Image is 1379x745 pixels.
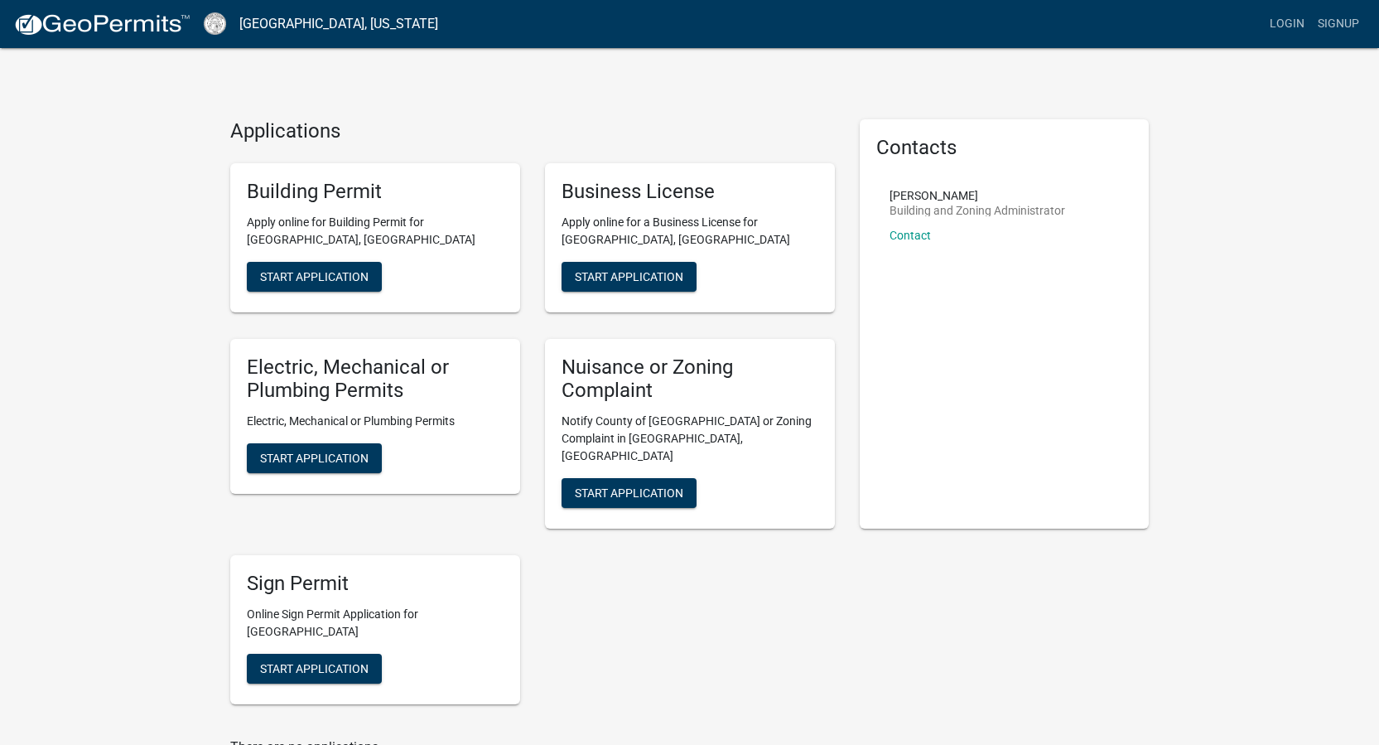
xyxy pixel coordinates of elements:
[1263,8,1311,40] a: Login
[876,136,1133,160] h5: Contacts
[562,214,818,249] p: Apply online for a Business License for [GEOGRAPHIC_DATA], [GEOGRAPHIC_DATA]
[247,262,382,292] button: Start Application
[575,486,683,500] span: Start Application
[247,443,382,473] button: Start Application
[230,119,835,143] h4: Applications
[890,205,1065,216] p: Building and Zoning Administrator
[575,269,683,283] span: Start Application
[247,180,504,204] h5: Building Permit
[562,413,818,465] p: Notify County of [GEOGRAPHIC_DATA] or Zoning Complaint in [GEOGRAPHIC_DATA], [GEOGRAPHIC_DATA]
[260,452,369,465] span: Start Application
[247,214,504,249] p: Apply online for Building Permit for [GEOGRAPHIC_DATA], [GEOGRAPHIC_DATA]
[562,356,818,404] h5: Nuisance or Zoning Complaint
[562,180,818,204] h5: Business License
[890,229,931,242] a: Contact
[260,661,369,675] span: Start Application
[247,606,504,641] p: Online Sign Permit Application for [GEOGRAPHIC_DATA]
[230,119,835,718] wm-workflow-list-section: Applications
[247,572,504,596] h5: Sign Permit
[562,478,697,508] button: Start Application
[260,269,369,283] span: Start Application
[204,12,226,35] img: Cook County, Georgia
[890,190,1065,201] p: [PERSON_NAME]
[247,654,382,684] button: Start Application
[1311,8,1366,40] a: Signup
[247,413,504,430] p: Electric, Mechanical or Plumbing Permits
[247,356,504,404] h5: Electric, Mechanical or Plumbing Permits
[562,262,697,292] button: Start Application
[239,10,438,38] a: [GEOGRAPHIC_DATA], [US_STATE]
